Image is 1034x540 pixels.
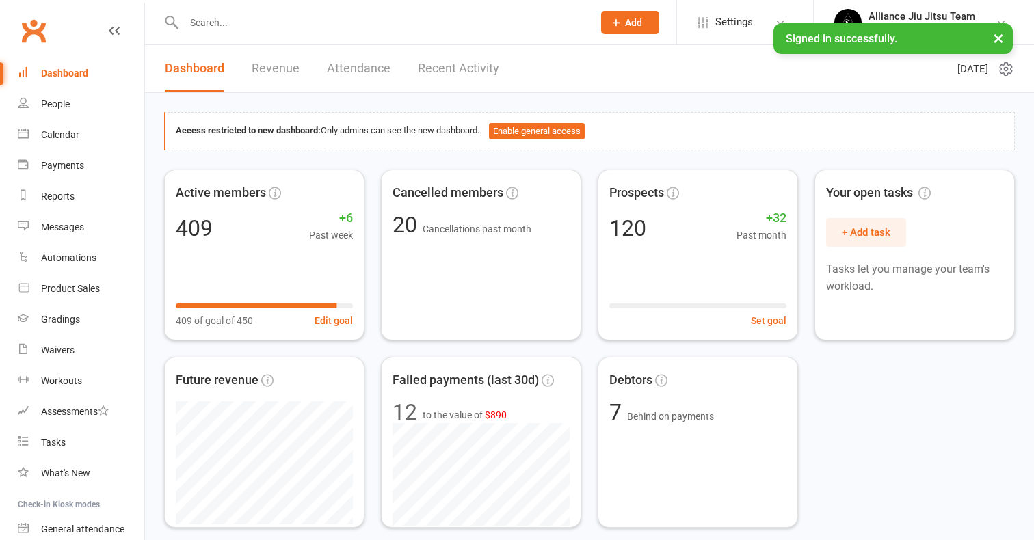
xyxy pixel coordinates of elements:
a: Gradings [18,304,144,335]
a: Revenue [252,45,300,92]
div: General attendance [41,524,124,535]
div: Payments [41,160,84,171]
div: 409 [176,217,213,239]
strong: Access restricted to new dashboard: [176,125,321,135]
a: Payments [18,150,144,181]
a: Product Sales [18,273,144,304]
button: + Add task [826,218,906,247]
div: Workouts [41,375,82,386]
span: [DATE] [957,61,988,77]
div: Messages [41,221,84,232]
a: Assessments [18,396,144,427]
div: People [41,98,70,109]
div: Only admins can see the new dashboard. [176,123,1004,139]
span: Prospects [609,183,664,203]
span: Behind on payments [627,411,714,422]
span: Cancelled members [393,183,503,203]
a: Attendance [327,45,390,92]
span: Add [625,17,642,28]
button: Enable general access [489,123,585,139]
a: Dashboard [165,45,224,92]
div: Dashboard [41,68,88,79]
span: Failed payments (last 30d) [393,370,539,390]
a: Recent Activity [418,45,499,92]
div: Calendar [41,129,79,140]
a: Calendar [18,120,144,150]
span: Past week [309,228,353,243]
a: What's New [18,458,144,489]
p: Tasks let you manage your team's workload. [826,260,1003,295]
span: to the value of [423,407,507,422]
button: Set goal [751,313,786,328]
a: Waivers [18,335,144,366]
span: 409 of goal of 450 [176,313,253,328]
span: Debtors [609,370,652,390]
span: 7 [609,399,627,425]
div: Alliance Jiu Jitsu Team [869,10,996,23]
span: Settings [715,7,753,38]
div: 12 [393,401,417,423]
input: Search... [180,13,583,32]
span: 20 [393,212,423,238]
a: Automations [18,243,144,273]
div: What's New [41,468,90,478]
span: Past month [737,228,786,243]
a: Tasks [18,427,144,458]
span: Signed in successfully. [786,32,897,45]
div: Assessments [41,406,109,417]
span: Future revenue [176,370,258,390]
a: Workouts [18,366,144,396]
a: Reports [18,181,144,212]
button: × [986,23,1011,53]
a: Dashboard [18,58,144,89]
span: Active members [176,183,266,203]
div: Reports [41,191,75,202]
a: People [18,89,144,120]
span: Cancellations past month [423,224,531,234]
div: Waivers [41,345,75,355]
span: +6 [309,208,353,228]
div: Alliance [GEOGRAPHIC_DATA] [869,23,996,35]
div: Tasks [41,437,66,448]
span: Your open tasks [826,183,931,203]
div: 120 [609,217,646,239]
span: +32 [737,208,786,228]
span: $890 [485,409,507,420]
img: thumb_image1705117588.png [834,9,862,36]
div: Gradings [41,314,80,325]
button: Add [601,11,659,34]
a: Messages [18,212,144,243]
button: Edit goal [315,313,353,328]
a: Clubworx [16,14,51,48]
div: Product Sales [41,283,100,294]
div: Automations [41,252,96,263]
